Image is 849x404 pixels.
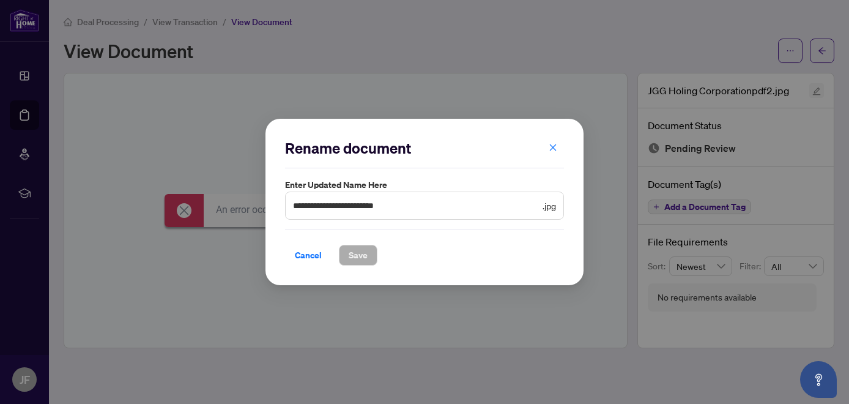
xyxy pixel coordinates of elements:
span: Cancel [295,245,322,265]
button: Cancel [285,245,332,266]
h2: Rename document [285,138,564,158]
button: Open asap [800,361,837,398]
span: .jpg [543,199,556,212]
span: close [549,143,557,152]
button: Save [339,245,377,266]
label: Enter updated name here [285,178,564,192]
